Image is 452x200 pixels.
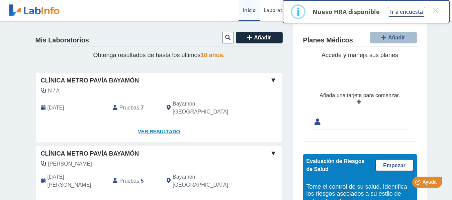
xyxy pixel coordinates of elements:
[48,173,108,189] span: 04-04-2023
[320,92,400,98] font: Añada una tarjeta para comenzar.
[35,36,89,44] font: Mis Laboratorios
[236,32,283,43] button: Añadir
[264,7,294,13] font: Laboratorios
[141,105,144,111] font: 7
[48,160,92,168] span: Ortiz Ramos, Jorge
[48,105,64,111] font: [DATE]
[173,173,247,189] span: Bayamón, PR
[388,35,405,40] font: Añadir
[201,52,223,58] font: 10 años
[41,150,139,157] font: Clínica Metro Pavía Bayamón
[141,178,144,184] font: 5
[254,35,271,40] font: Añadir
[48,174,91,188] font: [DATE][PERSON_NAME]
[48,104,64,112] span: 23 de septiembre de 2025
[139,105,141,111] font: :
[388,7,425,17] button: Ir a encuesta
[36,121,282,142] a: Ver resultado
[370,32,417,43] button: Añadir
[429,4,441,16] button: Cerrar este diálogo
[173,174,228,188] font: Bayamón, [GEOGRAPHIC_DATA]
[48,161,92,167] font: [PERSON_NAME]
[431,2,440,19] font: ×
[296,4,300,19] font: i
[173,100,247,116] span: Bayamón, PR
[119,178,139,184] font: Pruebas
[41,77,139,84] font: Clínica Metro Pavía Bayamón
[375,159,414,171] a: Empezar
[312,8,380,16] font: Nuevo HRA disponible
[392,174,445,193] iframe: Lanzador de widgets de ayuda
[139,178,141,184] font: :
[223,52,225,58] font: .
[243,7,256,13] font: Inicio
[119,105,139,111] font: Pruebas
[322,52,398,58] font: Accede y maneja sus planes
[93,52,200,58] font: Obtenga resultados de hasta los últimos
[173,101,228,115] font: Bayamón, [GEOGRAPHIC_DATA]
[48,88,60,93] font: N / A
[306,158,365,172] font: Evaluación de Riesgos de Salud
[390,8,423,15] font: Ir a encuesta
[303,36,353,44] font: Planes Médicos
[138,129,180,134] font: Ver resultado
[48,87,60,95] span: N / A
[383,163,405,168] font: Empezar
